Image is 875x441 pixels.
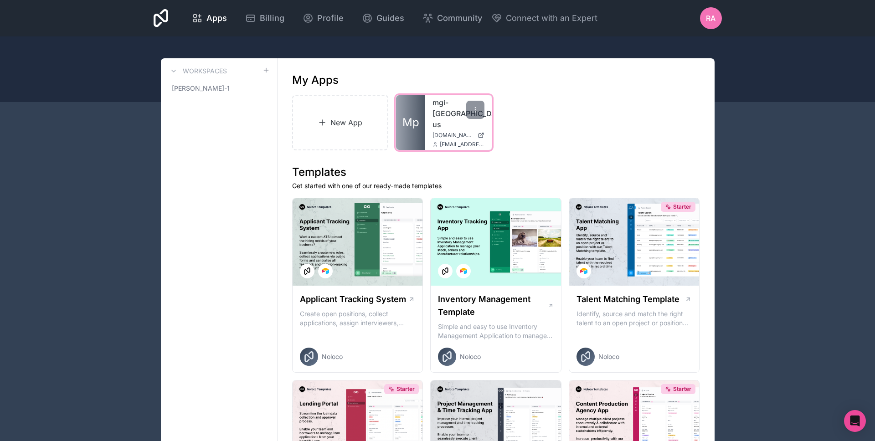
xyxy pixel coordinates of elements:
img: Airtable Logo [460,267,467,275]
a: Workspaces [168,66,227,77]
h1: My Apps [292,73,339,87]
span: RA [706,13,715,24]
p: Get started with one of our ready-made templates [292,181,700,190]
h1: Inventory Management Template [438,293,547,318]
span: Noloco [460,352,481,361]
img: Airtable Logo [580,267,587,275]
p: Create open positions, collect applications, assign interviewers, centralise candidate feedback a... [300,309,416,328]
a: Mp [396,95,425,150]
span: Billing [260,12,284,25]
span: Noloco [322,352,343,361]
h1: Talent Matching Template [576,293,679,306]
span: Guides [376,12,404,25]
h3: Workspaces [183,67,227,76]
span: [EMAIL_ADDRESS][DOMAIN_NAME] [440,141,484,148]
p: Simple and easy to use Inventory Management Application to manage your stock, orders and Manufact... [438,322,554,340]
div: Open Intercom Messenger [844,410,866,432]
img: Airtable Logo [322,267,329,275]
button: Connect with an Expert [491,12,597,25]
span: Noloco [598,352,619,361]
span: Connect with an Expert [506,12,597,25]
span: Mp [402,115,419,130]
a: Community [415,8,489,28]
h1: Templates [292,165,700,179]
span: Community [437,12,482,25]
p: Identify, source and match the right talent to an open project or position with our Talent Matchi... [576,309,692,328]
span: Starter [673,203,691,210]
span: Profile [317,12,344,25]
span: [DOMAIN_NAME] [432,132,474,139]
a: Billing [238,8,292,28]
a: New App [292,95,389,150]
a: mgi-[GEOGRAPHIC_DATA]-us [432,97,484,130]
a: [DOMAIN_NAME] [432,132,484,139]
span: Starter [673,385,691,393]
h1: Applicant Tracking System [300,293,406,306]
span: [PERSON_NAME]-1 [172,84,230,93]
a: Profile [295,8,351,28]
a: [PERSON_NAME]-1 [168,80,270,97]
span: Starter [396,385,415,393]
a: Apps [185,8,234,28]
span: Apps [206,12,227,25]
a: Guides [355,8,412,28]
